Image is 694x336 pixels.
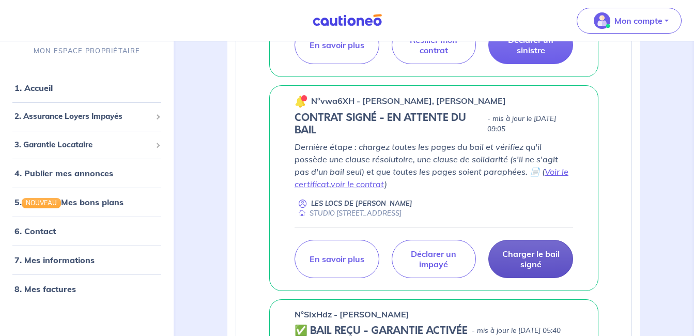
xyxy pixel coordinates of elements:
p: En savoir plus [310,254,364,264]
a: 4. Publier mes annonces [14,168,113,178]
p: Dernière étape : chargez toutes les pages du bail et vérifiez qu'il possède une clause résolutoir... [295,141,573,190]
p: Résilier mon contrat [405,35,464,55]
div: state: CONTRACT-SIGNED, Context: NEW,CHOOSE-CERTIFICATE,RELATIONSHIP,LESSOR-DOCUMENTS [295,112,573,136]
div: 7. Mes informations [4,250,169,270]
p: En savoir plus [310,40,364,50]
p: n°vwa6XH - [PERSON_NAME], [PERSON_NAME] [311,95,506,107]
a: Charger le bail signé [488,240,573,278]
div: 6. Contact [4,221,169,241]
p: Mon compte [614,14,662,27]
span: 2. Assurance Loyers Impayés [14,111,151,123]
p: n°SIxHdz - [PERSON_NAME] [295,308,409,320]
a: 1. Accueil [14,83,53,93]
a: 6. Contact [14,226,56,236]
a: voir le contrat [331,179,384,189]
a: En savoir plus [295,26,379,64]
div: 3. Garantie Locataire [4,135,169,155]
div: 8. Mes factures [4,279,169,299]
div: 2. Assurance Loyers Impayés [4,106,169,127]
p: - mis à jour le [DATE] 05:40 [472,326,561,336]
img: 🔔 [295,95,307,108]
img: illu_account_valid_menu.svg [594,12,610,29]
button: illu_account_valid_menu.svgMon compte [577,8,682,34]
div: 5.NOUVEAUMes bons plans [4,192,169,212]
p: LES LOCS DE [PERSON_NAME] [311,198,412,208]
a: En savoir plus [295,240,379,278]
p: Déclarer un sinistre [501,35,560,55]
a: 7. Mes informations [14,255,95,265]
a: Déclarer un sinistre [488,26,573,64]
a: Résilier mon contrat [392,26,476,64]
a: Déclarer un impayé [392,240,476,278]
a: 5.NOUVEAUMes bons plans [14,197,124,207]
div: 1. Accueil [4,78,169,98]
p: MON ESPACE PROPRIÉTAIRE [34,46,140,56]
img: Cautioneo [309,14,386,27]
h5: CONTRAT SIGNÉ - EN ATTENTE DU BAIL [295,112,483,136]
p: - mis à jour le [DATE] 09:05 [487,114,573,134]
div: 4. Publier mes annonces [4,163,169,184]
p: Déclarer un impayé [405,249,464,269]
p: Charger le bail signé [501,249,560,269]
div: STUDIO [STREET_ADDRESS] [295,208,402,218]
span: 3. Garantie Locataire [14,139,151,151]
a: 8. Mes factures [14,284,76,294]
